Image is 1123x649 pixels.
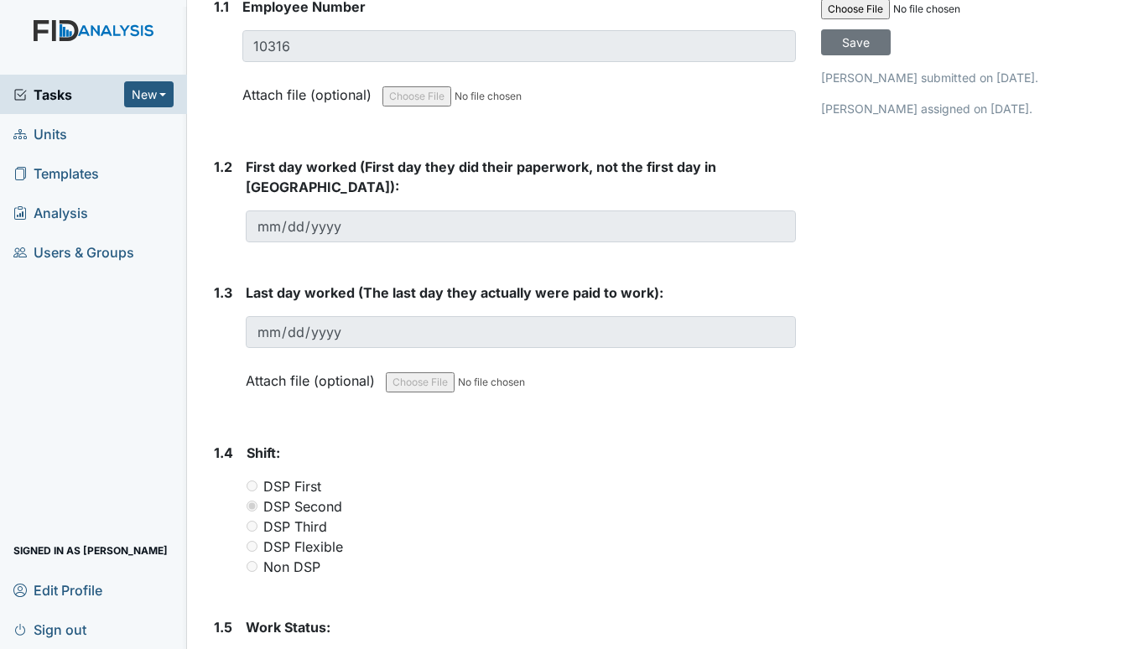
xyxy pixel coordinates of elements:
[13,577,102,603] span: Edit Profile
[242,75,378,105] label: Attach file (optional)
[214,617,232,637] label: 1.5
[247,561,257,572] input: Non DSP
[246,158,716,195] span: First day worked (First day they did their paperwork, not the first day in [GEOGRAPHIC_DATA]):
[214,283,232,303] label: 1.3
[247,480,257,491] input: DSP First
[246,361,382,391] label: Attach file (optional)
[247,521,257,532] input: DSP Third
[263,557,320,577] label: Non DSP
[13,160,99,186] span: Templates
[247,501,257,511] input: DSP Second
[821,29,891,55] input: Save
[124,81,174,107] button: New
[13,616,86,642] span: Sign out
[13,121,67,147] span: Units
[821,69,1103,86] p: [PERSON_NAME] submitted on [DATE].
[246,619,330,636] span: Work Status:
[214,157,232,177] label: 1.2
[13,200,88,226] span: Analysis
[13,239,134,265] span: Users & Groups
[246,284,663,301] span: Last day worked (The last day they actually were paid to work):
[13,537,168,563] span: Signed in as [PERSON_NAME]
[13,85,124,105] a: Tasks
[247,541,257,552] input: DSP Flexible
[263,537,343,557] label: DSP Flexible
[247,444,280,461] span: Shift:
[214,443,233,463] label: 1.4
[263,476,321,496] label: DSP First
[263,496,342,517] label: DSP Second
[263,517,327,537] label: DSP Third
[821,100,1103,117] p: [PERSON_NAME] assigned on [DATE].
